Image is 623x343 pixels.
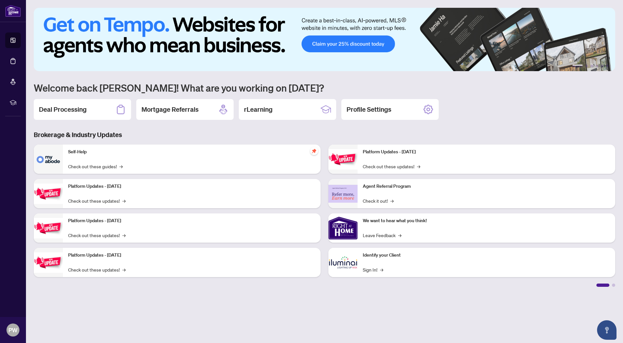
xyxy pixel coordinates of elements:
[122,266,126,273] span: →
[39,105,87,114] h2: Deal Processing
[328,185,358,203] img: Agent Referral Program
[244,105,273,114] h2: rLearning
[597,320,617,340] button: Open asap
[119,163,123,170] span: →
[34,218,63,238] img: Platform Updates - July 21, 2025
[68,217,315,224] p: Platform Updates - [DATE]
[601,65,604,67] button: 5
[606,65,609,67] button: 6
[363,217,610,224] p: We want to hear what you think!
[363,232,401,239] a: Leave Feedback→
[398,232,401,239] span: →
[34,130,615,139] h3: Brokerage & Industry Updates
[68,232,126,239] a: Check out these updates!→
[34,82,615,94] h1: Welcome back [PERSON_NAME]! What are you working on [DATE]?
[141,105,199,114] h2: Mortgage Referrals
[363,163,420,170] a: Check out these updates!→
[596,65,598,67] button: 4
[122,232,126,239] span: →
[8,325,18,335] span: PW
[68,183,315,190] p: Platform Updates - [DATE]
[328,213,358,243] img: We want to hear what you think!
[34,184,63,204] img: Platform Updates - September 16, 2025
[363,148,610,156] p: Platform Updates - [DATE]
[310,147,318,155] span: pushpin
[363,197,394,204] a: Check it out!→
[363,183,610,190] p: Agent Referral Program
[417,163,420,170] span: →
[34,145,63,174] img: Self-Help
[68,197,126,204] a: Check out these updates!→
[328,149,358,170] img: Platform Updates - June 23, 2025
[363,266,383,273] a: Sign In!→
[380,266,383,273] span: →
[328,248,358,277] img: Identify your Client
[363,252,610,259] p: Identify your Client
[585,65,588,67] button: 2
[5,5,21,17] img: logo
[122,197,126,204] span: →
[591,65,593,67] button: 3
[68,163,123,170] a: Check out these guides!→
[572,65,583,67] button: 1
[34,8,615,71] img: Slide 0
[34,252,63,273] img: Platform Updates - July 8, 2025
[390,197,394,204] span: →
[68,266,126,273] a: Check out these updates!→
[68,148,315,156] p: Self-Help
[68,252,315,259] p: Platform Updates - [DATE]
[347,105,391,114] h2: Profile Settings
